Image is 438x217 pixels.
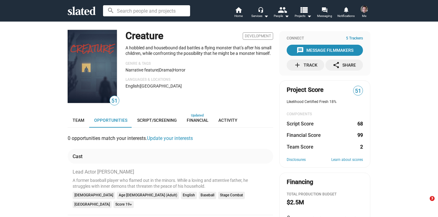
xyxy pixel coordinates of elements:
dt: Team Score [287,144,313,150]
mat-icon: people [278,5,287,14]
mat-chip: Age [DEMOGRAPHIC_DATA] (Adult) [117,192,179,199]
a: Financial [182,113,213,128]
a: Home [228,6,249,20]
a: Messaging [314,6,335,20]
span: Development [243,32,273,40]
div: Services [251,12,269,20]
div: COMPONENTS [287,112,363,117]
button: Ryan JohnsonMe [357,4,372,20]
span: Activity [218,118,237,123]
span: Financial [187,118,209,123]
h2: $2.5M [287,198,304,207]
span: | [158,68,159,72]
span: | [172,68,173,72]
mat-chip: English [181,192,197,199]
dd: 99 [357,132,363,138]
span: Me [362,12,366,20]
mat-chip: Stage Combat [218,192,245,199]
div: 0 opportunities match your interests. [68,135,273,149]
p: A hobbled and housebound dad battles a flying monster that’s after his small children, while conf... [125,45,273,56]
span: [GEOGRAPHIC_DATA] [140,84,182,88]
div: Likelihood Certified Fresh 18% [287,100,363,104]
span: 51 [110,97,119,105]
a: Learn about scores [331,158,363,162]
button: Track [287,59,324,71]
button: Share [325,59,363,71]
iframe: Intercom live chat [417,196,432,211]
a: Team [68,113,89,128]
div: A former baseball player who flamed out in the minors. While a loving and attentive father, he st... [73,178,266,189]
div: Connect [287,36,363,41]
div: Total Production budget [287,192,363,197]
span: Narrative feature [125,68,158,72]
span: Lead Actor [PERSON_NAME] [73,169,134,175]
dd: 68 [357,121,363,127]
mat-icon: headset_mic [258,7,263,12]
input: Search people and projects [103,5,190,16]
mat-icon: notifications [343,6,349,12]
a: Notifications [335,6,357,20]
span: 3 [430,196,435,201]
a: Opportunities [89,113,132,128]
dt: Financial Score [287,132,321,138]
mat-icon: add [294,61,301,69]
h1: Creature [125,29,163,43]
button: Message Filmmakers [287,45,363,56]
span: Horror [173,68,185,72]
span: Project Score [287,86,324,94]
span: Drama [159,68,172,72]
span: Messaging [317,12,332,20]
dt: Script Score [287,121,314,127]
mat-icon: view_list [299,5,308,14]
div: Track [294,59,317,71]
dd: 2 [357,144,363,150]
span: English [125,84,139,88]
div: Share [332,59,356,71]
div: Message Filmmakers [297,45,353,56]
a: Update your interests [147,135,193,141]
span: Script/Screening [137,118,177,123]
img: Creature [68,30,117,103]
button: People [271,6,292,20]
a: Script/Screening [132,113,182,128]
mat-chip: [DEMOGRAPHIC_DATA] [73,192,115,199]
mat-icon: arrow_drop_down [305,12,313,20]
mat-icon: forum [321,7,327,13]
span: Team [73,118,84,123]
span: | [139,84,140,88]
a: Disclosures [287,158,306,162]
p: Languages & Locations [125,77,273,82]
span: 5 Trackers [346,36,363,41]
span: 51 [353,87,363,95]
div: People [274,12,289,20]
p: Genre & Tags [125,61,273,66]
button: Services [249,6,271,20]
span: Projects [295,12,312,20]
div: Cast [73,153,82,160]
button: Projects [292,6,314,20]
mat-chip: Score 19+ [113,201,134,208]
a: Activity [213,113,242,128]
mat-chip: Baseball [199,192,216,199]
img: Ryan Johnson [360,6,368,13]
mat-icon: arrow_drop_down [262,12,270,20]
div: Financing [287,178,313,186]
mat-icon: arrow_drop_down [283,12,290,20]
mat-icon: share [332,61,340,69]
mat-chip: [GEOGRAPHIC_DATA] [73,201,112,208]
span: Opportunities [94,118,127,123]
mat-icon: message [297,47,304,54]
span: Home [234,12,243,20]
mat-icon: home [235,6,242,14]
span: Notifications [337,12,355,20]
